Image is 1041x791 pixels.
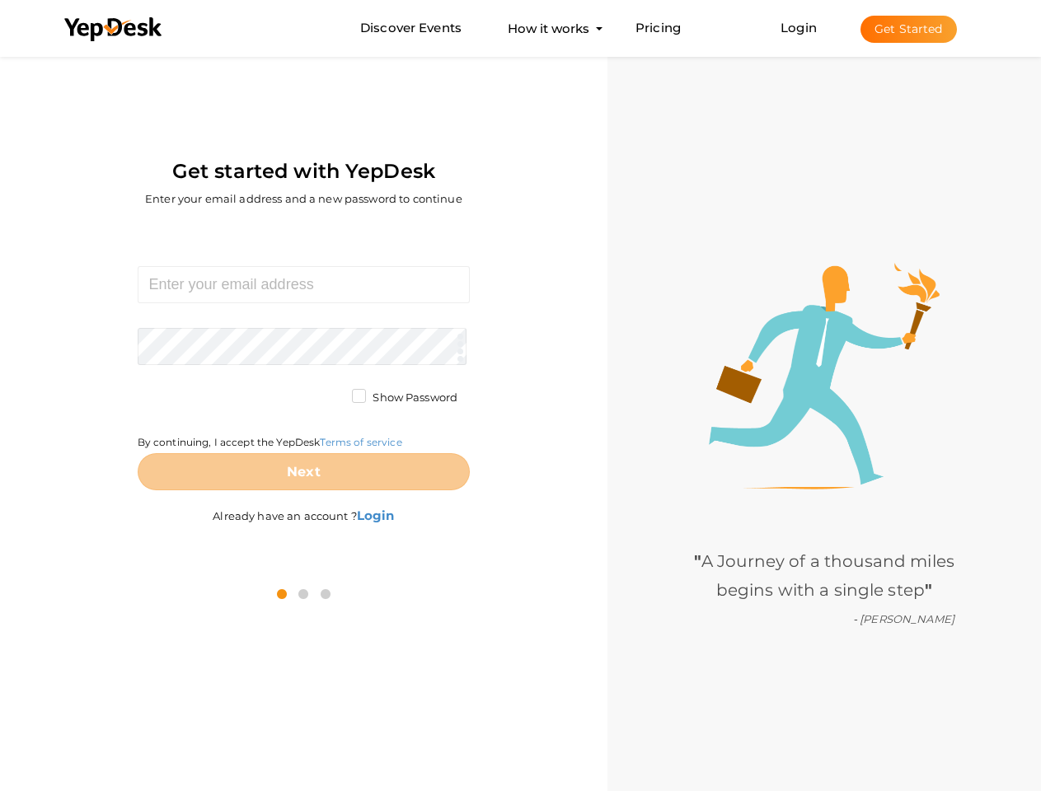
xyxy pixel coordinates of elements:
[145,191,462,207] label: Enter your email address and a new password to continue
[694,551,701,571] b: "
[860,16,957,43] button: Get Started
[287,464,321,480] b: Next
[709,263,940,490] img: step1-illustration.png
[503,13,594,44] button: How it works
[213,490,394,524] label: Already have an account ?
[172,156,435,187] label: Get started with YepDesk
[694,551,954,600] span: A Journey of a thousand miles begins with a single step
[138,453,471,490] button: Next
[781,20,817,35] a: Login
[853,612,954,625] i: - [PERSON_NAME]
[357,508,395,523] b: Login
[360,13,462,44] a: Discover Events
[352,390,457,406] label: Show Password
[138,435,402,449] label: By continuing, I accept the YepDesk
[320,436,401,448] a: Terms of service
[925,580,932,600] b: "
[138,266,471,303] input: Enter your email address
[635,13,681,44] a: Pricing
